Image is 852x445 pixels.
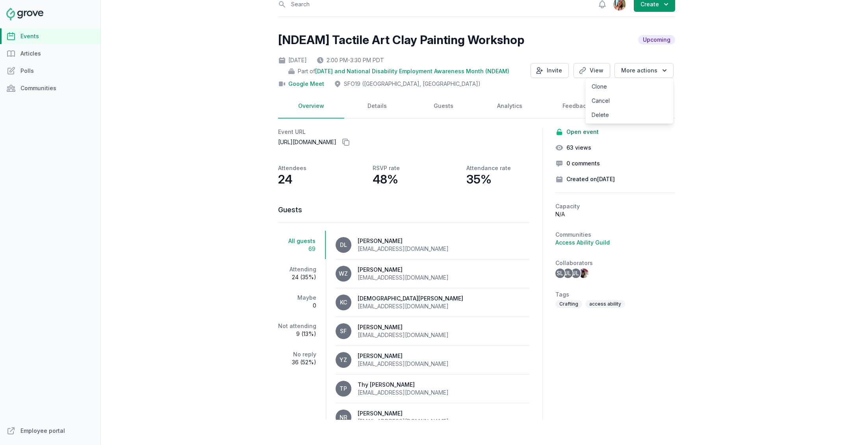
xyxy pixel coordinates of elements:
span: DL [340,242,347,248]
p: 24 [278,172,292,186]
p: Attendance rate [466,164,511,172]
span: 63 views [566,144,591,152]
div: [PERSON_NAME] [358,323,449,331]
p: [URL][DOMAIN_NAME] [278,136,530,148]
p: 35% [466,172,492,186]
button: More actions [614,63,674,78]
p: RSVP rate [373,164,400,172]
time: [DATE] [597,176,615,182]
span: 69 [278,245,316,253]
span: 36 (52%) [278,358,316,366]
div: [DATE] [278,56,307,64]
a: Clone [585,80,674,94]
span: JL [564,271,571,276]
a: Attending24 (35%) [278,259,326,287]
a: Details [344,94,410,119]
div: SFO19 ([GEOGRAPHIC_DATA], [GEOGRAPHIC_DATA]) [334,80,481,88]
div: [DEMOGRAPHIC_DATA][PERSON_NAME] [358,295,463,302]
button: Invite [531,63,569,78]
span: YZ [340,357,347,363]
a: Overview [278,94,344,119]
span: access ability [585,300,625,308]
div: More actions [585,78,674,124]
div: [PERSON_NAME] [358,266,449,274]
a: No reply36 (52%) [278,344,326,373]
div: [EMAIL_ADDRESS][DOMAIN_NAME] [358,331,449,339]
div: Thy [PERSON_NAME] [358,381,449,389]
div: Part of [288,67,509,75]
span: 24 (35%) [278,273,316,281]
div: [EMAIL_ADDRESS][DOMAIN_NAME] [358,389,449,397]
h2: Capacity [555,202,675,210]
a: Not attending9 (13%) [278,316,326,344]
h2: Event URL [278,128,530,136]
p: 48% [373,172,398,186]
a: Analytics [477,94,543,119]
span: TP [340,386,347,391]
p: Attendees [278,164,306,172]
span: [DATE] and National Disability Employment Awareness Month (NDEAM) [315,67,509,75]
nav: Tabs [278,231,326,420]
a: View [574,63,610,78]
a: All guests69 [278,231,326,259]
span: Open event [566,128,599,136]
span: KC [340,300,347,305]
span: Created on [566,175,615,183]
a: Google Meet [288,80,324,88]
p: N/A [555,210,675,218]
span: 0 comments [566,159,600,167]
div: [EMAIL_ADDRESS][DOMAIN_NAME] [358,274,449,282]
span: Crafting [555,300,582,308]
span: JL [572,271,579,276]
h2: Tags [555,291,675,299]
h3: Guests [278,205,530,215]
div: [EMAIL_ADDRESS][DOMAIN_NAME] [358,245,449,253]
a: Access Ability Guild [555,239,675,247]
div: 2:00 PM - 3:30 PM PDT [316,56,384,64]
div: [EMAIL_ADDRESS][DOMAIN_NAME] [358,417,449,425]
span: 0 [278,302,316,310]
div: [PERSON_NAME] [358,237,449,245]
h2: Communities [555,231,675,239]
div: [PERSON_NAME] [358,352,449,360]
h2: [NDEAM] Tactile Art Clay Painting Workshop [278,33,524,47]
a: Guests [410,94,477,119]
div: [EMAIL_ADDRESS][DOMAIN_NAME] [358,360,449,368]
div: [PERSON_NAME] [358,410,449,417]
a: Delete [585,108,674,122]
div: [EMAIL_ADDRESS][DOMAIN_NAME] [358,302,463,310]
h2: Collaborators [555,259,675,267]
span: SL [557,271,563,276]
span: NR [340,415,347,420]
span: SF [340,328,347,334]
a: Cancel [585,94,674,108]
span: 9 (13%) [278,330,316,338]
a: Feedback [543,94,609,119]
a: Maybe0 [278,287,326,316]
img: Grove [6,8,43,20]
span: WZ [339,271,348,276]
span: Upcoming [638,35,675,44]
